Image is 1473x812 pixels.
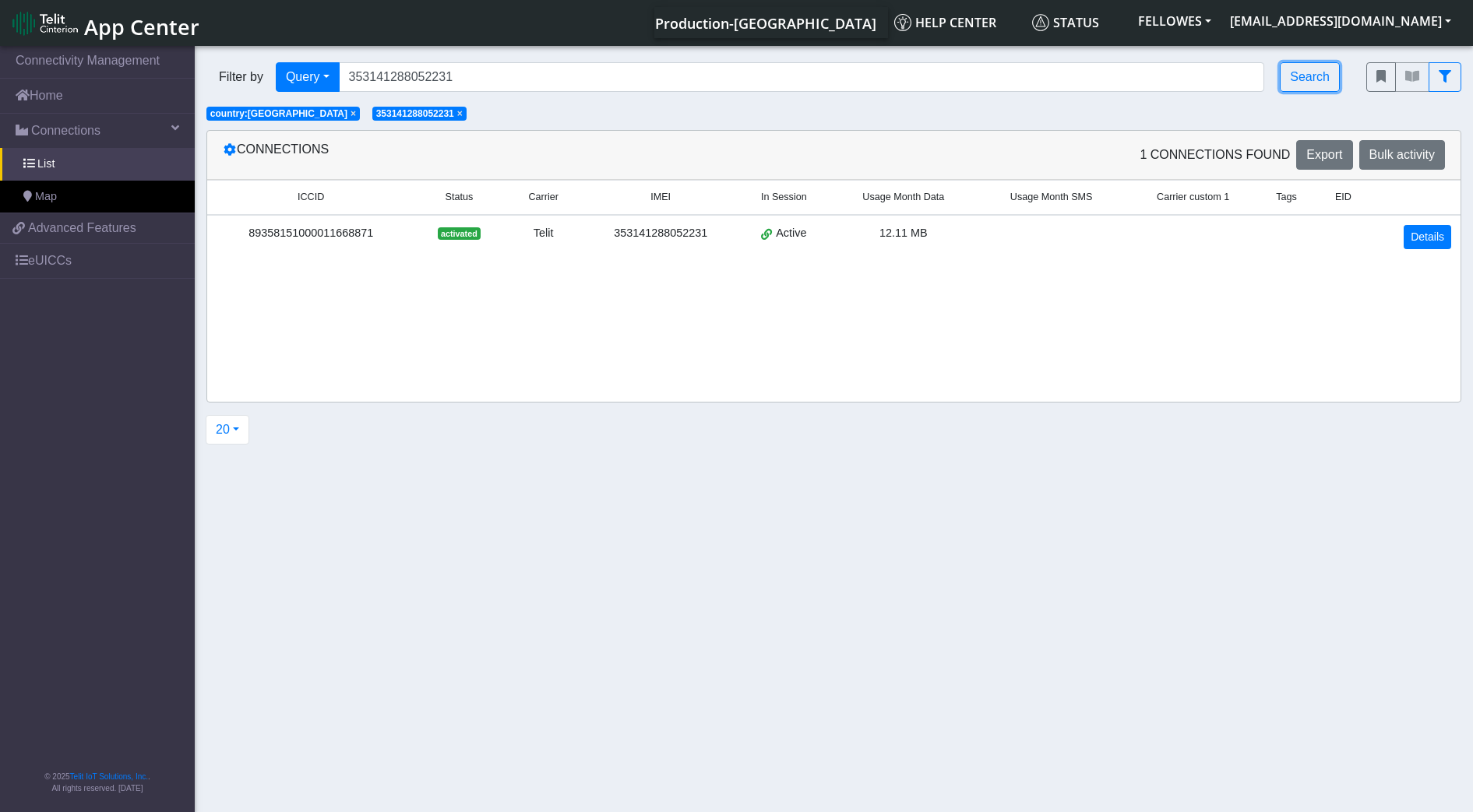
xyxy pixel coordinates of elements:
[1296,140,1352,170] button: Export
[457,109,463,118] button: Close
[298,190,324,205] span: ICCID
[513,225,573,242] div: Telit
[206,415,249,445] button: 20
[593,225,729,242] div: 353141288052231
[31,121,100,140] span: Connections
[1157,190,1229,205] span: Carrier custom 1
[894,14,996,31] span: Help center
[376,108,454,119] span: 353141288052231
[528,190,558,205] span: Carrier
[84,12,199,41] span: App Center
[1026,7,1129,38] a: Status
[351,109,356,118] button: Close
[1032,14,1049,31] img: status.svg
[211,140,834,170] div: Connections
[1140,146,1290,164] span: 1 Connections found
[1280,62,1340,92] button: Search
[12,6,197,40] a: App Center
[888,7,1026,38] a: Help center
[276,62,340,92] button: Query
[654,7,876,38] a: Your current platform instance
[655,14,876,33] span: Production-[GEOGRAPHIC_DATA]
[446,190,474,205] span: Status
[12,11,78,36] img: logo-telit-cinterion-gw-new.png
[761,190,807,205] span: In Session
[1404,225,1451,249] a: Details
[28,219,136,237] span: Advanced Features
[776,225,806,242] span: Active
[35,188,57,206] span: Map
[650,190,671,205] span: IMEI
[1335,190,1351,205] span: EID
[1366,62,1461,92] div: fitlers menu
[1129,7,1221,35] button: FELLOWES
[1306,148,1342,161] span: Export
[339,62,1265,92] input: Search...
[862,190,944,205] span: Usage Month Data
[37,156,55,173] span: List
[879,227,928,239] span: 12.11 MB
[210,108,347,119] span: country:[GEOGRAPHIC_DATA]
[1359,140,1445,170] button: Bulk activity
[1276,190,1297,205] span: Tags
[217,225,405,242] div: 89358151000011668871
[351,108,356,119] span: ×
[438,227,481,240] span: activated
[1010,190,1093,205] span: Usage Month SMS
[70,772,148,781] a: Telit IoT Solutions, Inc.
[206,68,276,86] span: Filter by
[1032,14,1099,31] span: Status
[1369,148,1435,161] span: Bulk activity
[894,14,911,31] img: knowledge.svg
[457,108,463,119] span: ×
[1221,7,1461,35] button: [EMAIL_ADDRESS][DOMAIN_NAME]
